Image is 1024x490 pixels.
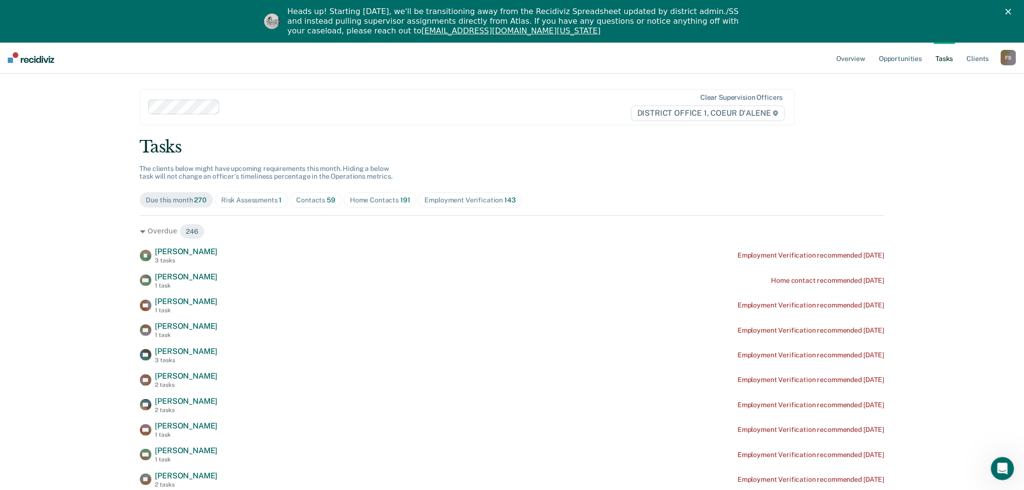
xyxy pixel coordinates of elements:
div: 2 tasks [155,407,218,413]
div: Employment Verification recommended [DATE] [738,351,884,359]
div: Employment Verification recommended [DATE] [738,426,884,434]
div: Employment Verification [425,196,516,204]
a: Opportunities [877,42,924,73]
span: 143 [504,196,516,204]
div: Contacts [297,196,336,204]
a: Clients [965,42,991,73]
span: DISTRICT OFFICE 1, COEUR D'ALENE [631,106,785,121]
span: [PERSON_NAME] [155,247,218,256]
div: Clear supervision officers [700,93,783,102]
div: Due this month [146,196,207,204]
div: Employment Verification recommended [DATE] [738,301,884,309]
div: Employment Verification recommended [DATE] [738,376,884,384]
iframe: Intercom live chat [991,457,1014,480]
div: 1 task [155,307,218,314]
span: 59 [327,196,335,204]
div: F S [1001,50,1016,65]
div: 2 tasks [155,382,218,388]
div: 1 task [155,282,218,289]
div: Overdue 246 [140,224,885,239]
span: The clients below might have upcoming requirements this month. Hiding a below task will not chang... [140,165,393,181]
div: 3 tasks [155,357,218,364]
div: Tasks [140,137,885,157]
div: Home Contacts [350,196,410,204]
div: Employment Verification recommended [DATE] [738,401,884,409]
button: FS [1001,50,1016,65]
span: [PERSON_NAME] [155,371,218,381]
span: 1 [279,196,282,204]
span: [PERSON_NAME] [155,421,218,430]
div: 1 task [155,431,218,438]
img: Recidiviz [8,52,54,63]
div: Close [1006,9,1015,15]
span: [PERSON_NAME] [155,397,218,406]
div: Employment Verification recommended [DATE] [738,451,884,459]
a: [EMAIL_ADDRESS][DOMAIN_NAME][US_STATE] [422,26,601,35]
div: 1 task [155,456,218,463]
div: Employment Verification recommended [DATE] [738,326,884,335]
div: 3 tasks [155,257,218,264]
span: [PERSON_NAME] [155,347,218,356]
img: Profile image for Kim [264,14,280,29]
span: 246 [180,224,205,239]
div: 1 task [155,332,218,338]
div: Risk Assessments [221,196,282,204]
span: 191 [400,196,410,204]
a: Overview [835,42,868,73]
span: [PERSON_NAME] [155,471,218,480]
span: [PERSON_NAME] [155,322,218,331]
span: [PERSON_NAME] [155,297,218,306]
div: Employment Verification recommended [DATE] [738,475,884,484]
div: Home contact recommended [DATE] [771,276,885,285]
a: Tasks [934,42,955,73]
span: [PERSON_NAME] [155,446,218,455]
span: 270 [194,196,207,204]
div: Heads up! Starting [DATE], we'll be transitioning away from the Recidiviz Spreadsheet updated by ... [287,7,744,36]
div: 2 tasks [155,481,218,488]
span: [PERSON_NAME] [155,272,218,281]
div: Employment Verification recommended [DATE] [738,251,884,260]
